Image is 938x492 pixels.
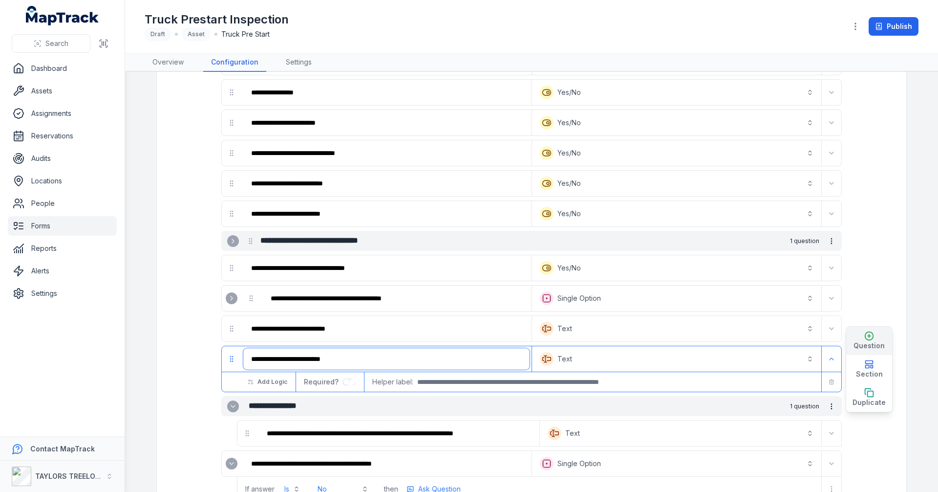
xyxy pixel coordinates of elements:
[824,206,839,222] button: Expand
[257,378,287,386] span: Add Logic
[853,341,885,351] span: Question
[35,472,117,480] strong: TAYLORS TREELOPPING
[8,171,117,191] a: Locations
[182,27,211,41] div: Asset
[228,210,235,218] svg: drag
[304,378,342,386] span: Required?
[534,112,819,134] button: Yes/No
[222,289,241,308] div: :rb4q:-form-item-label
[243,173,530,194] div: :rb3u:-form-item-label
[243,112,530,134] div: :rb3i:-form-item-label
[228,119,235,127] svg: drag
[824,425,839,441] button: Expand
[228,149,235,157] svg: drag
[222,319,241,338] div: drag
[222,258,241,278] div: drag
[241,289,261,308] div: drag
[26,6,99,25] a: MapTrack
[145,12,289,27] h1: Truck Prestart Inspection
[222,454,241,473] div: :rb67:-form-item-label
[8,104,117,123] a: Assignments
[869,17,918,36] button: Publish
[8,239,117,258] a: Reports
[542,423,819,444] button: Text
[534,318,819,339] button: Text
[824,351,839,367] button: Expand
[8,284,117,303] a: Settings
[534,453,819,474] button: Single Option
[247,294,255,302] svg: drag
[228,89,235,96] svg: drag
[145,27,171,41] div: Draft
[8,194,117,213] a: People
[247,237,255,245] svg: drag
[222,83,241,102] div: drag
[278,53,320,72] a: Settings
[222,143,241,163] div: drag
[823,233,840,249] button: more-detail
[8,261,117,281] a: Alerts
[241,374,294,390] button: Add Logic
[237,424,257,443] div: drag
[824,291,839,306] button: Expand
[227,235,239,247] button: Expand
[263,288,530,309] div: :rb4r:-form-item-label
[221,29,270,39] span: Truck Pre Start
[342,378,356,386] input: :rb85:-form-item-label
[824,260,839,276] button: Expand
[222,349,241,369] div: drag
[853,398,886,407] span: Duplicate
[228,325,235,333] svg: drag
[824,456,839,471] button: Expand
[222,174,241,193] div: drag
[846,383,892,412] button: Duplicate
[222,204,241,224] div: drag
[243,429,251,437] svg: drag
[45,39,68,48] span: Search
[534,257,819,279] button: Yes/No
[856,369,883,379] span: Section
[534,203,819,224] button: Yes/No
[372,377,413,387] span: Helper label:
[226,458,237,470] button: Expand
[228,355,235,363] svg: drag
[534,142,819,164] button: Yes/No
[824,115,839,131] button: Expand
[8,81,117,101] a: Assets
[790,237,819,245] span: 1 question
[534,173,819,194] button: Yes/No
[30,445,95,453] strong: Contact MapTrack
[227,401,239,412] button: Expand
[203,53,266,72] a: Configuration
[243,348,530,370] div: :rb5n:-form-item-label
[846,355,892,383] button: Section
[846,327,892,355] button: Question
[824,145,839,161] button: Expand
[259,423,537,444] div: :rb80:-form-item-label
[226,292,237,304] button: Expand
[534,288,819,309] button: Single Option
[8,126,117,146] a: Reservations
[243,453,530,474] div: :rb68:-form-item-label
[145,53,192,72] a: Overview
[12,34,90,53] button: Search
[8,149,117,168] a: Audits
[790,403,819,410] span: 1 question
[228,179,235,187] svg: drag
[8,59,117,78] a: Dashboard
[534,82,819,103] button: Yes/No
[243,82,530,103] div: :rb3c:-form-item-label
[823,398,840,415] button: more-detail
[228,264,235,272] svg: drag
[824,321,839,336] button: Expand
[824,85,839,100] button: Expand
[8,216,117,236] a: Forms
[243,142,530,164] div: :rb3o:-form-item-label
[243,203,530,224] div: :rb44:-form-item-label
[243,257,530,279] div: :rb4k:-form-item-label
[824,176,839,191] button: Expand
[243,318,530,339] div: :rb5h:-form-item-label
[534,348,819,370] button: Text
[222,113,241,133] div: drag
